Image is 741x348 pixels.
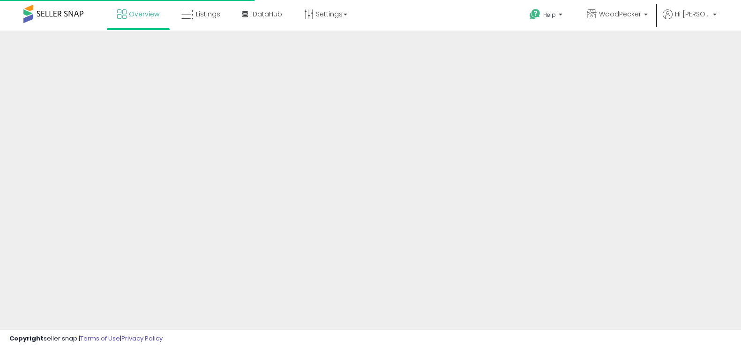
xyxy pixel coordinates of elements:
[522,1,572,30] a: Help
[253,9,282,19] span: DataHub
[9,334,163,343] div: seller snap | |
[196,9,220,19] span: Listings
[129,9,159,19] span: Overview
[663,9,717,30] a: Hi [PERSON_NAME]
[599,9,641,19] span: WoodPecker
[675,9,710,19] span: Hi [PERSON_NAME]
[543,11,556,19] span: Help
[80,334,120,343] a: Terms of Use
[121,334,163,343] a: Privacy Policy
[529,8,541,20] i: Get Help
[9,334,44,343] strong: Copyright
